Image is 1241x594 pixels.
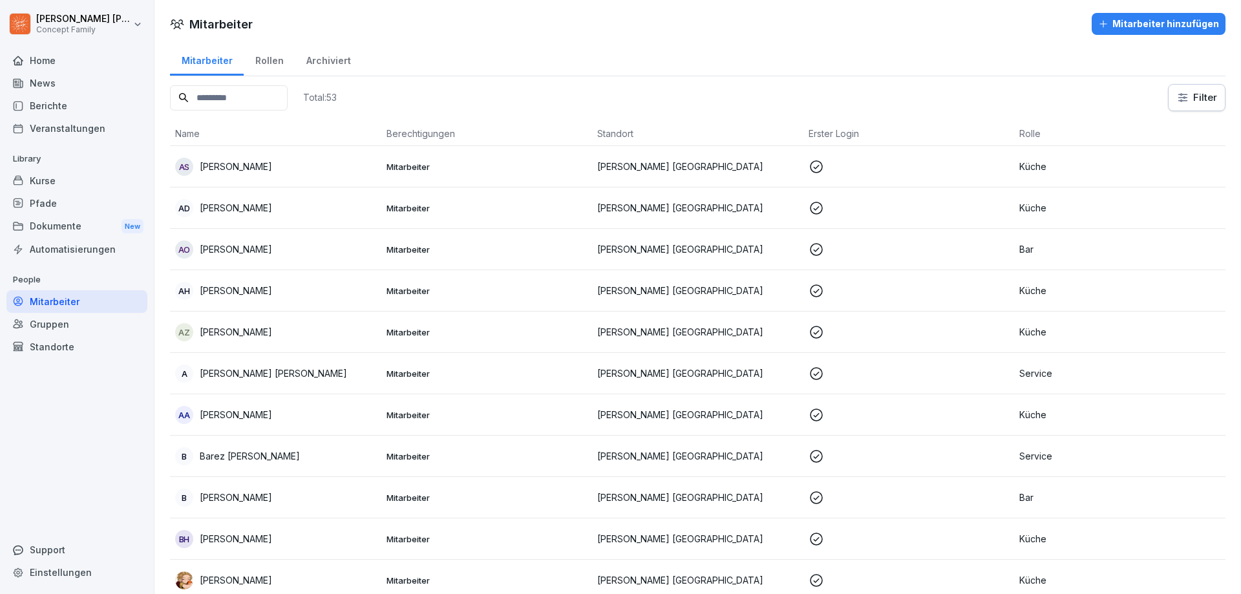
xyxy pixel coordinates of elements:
div: Support [6,538,147,561]
p: Küche [1019,408,1220,421]
p: Service [1019,366,1220,380]
p: [PERSON_NAME] [GEOGRAPHIC_DATA] [597,242,798,256]
div: AA [175,406,193,424]
button: Mitarbeiter hinzufügen [1092,13,1225,35]
div: Dokumente [6,215,147,239]
a: Veranstaltungen [6,117,147,140]
p: Mitarbeiter [387,326,588,338]
a: Home [6,49,147,72]
p: [PERSON_NAME] [PERSON_NAME] [36,14,131,25]
p: [PERSON_NAME] [GEOGRAPHIC_DATA] [597,325,798,339]
th: Berechtigungen [381,122,593,146]
p: Mitarbeiter [387,244,588,255]
a: Mitarbeiter [170,43,244,76]
p: [PERSON_NAME] [PERSON_NAME] [200,366,347,380]
a: Einstellungen [6,561,147,584]
div: BH [175,530,193,548]
a: Kurse [6,169,147,192]
p: Küche [1019,325,1220,339]
button: Filter [1169,85,1225,111]
p: [PERSON_NAME] [200,160,272,173]
p: Total: 53 [303,91,337,103]
div: A [175,365,193,383]
a: Pfade [6,192,147,215]
div: AO [175,240,193,259]
p: Bar [1019,242,1220,256]
a: Mitarbeiter [6,290,147,313]
p: [PERSON_NAME] [200,491,272,504]
th: Erster Login [803,122,1015,146]
p: [PERSON_NAME] [GEOGRAPHIC_DATA] [597,408,798,421]
p: Küche [1019,573,1220,587]
p: [PERSON_NAME] [200,573,272,587]
p: Küche [1019,532,1220,546]
th: Standort [592,122,803,146]
p: [PERSON_NAME] [200,408,272,421]
div: New [122,219,143,234]
p: Mitarbeiter [387,368,588,379]
div: Mitarbeiter hinzufügen [1098,17,1219,31]
p: [PERSON_NAME] [GEOGRAPHIC_DATA] [597,573,798,587]
p: Mitarbeiter [387,409,588,421]
div: Filter [1176,91,1217,104]
a: Archiviert [295,43,362,76]
p: [PERSON_NAME] [GEOGRAPHIC_DATA] [597,201,798,215]
p: Küche [1019,160,1220,173]
th: Name [170,122,381,146]
div: B [175,489,193,507]
p: Mitarbeiter [387,575,588,586]
a: Automatisierungen [6,238,147,260]
p: [PERSON_NAME] [200,201,272,215]
a: Berichte [6,94,147,117]
p: Bar [1019,491,1220,504]
p: Mitarbeiter [387,285,588,297]
p: Service [1019,449,1220,463]
div: B [175,447,193,465]
p: Küche [1019,201,1220,215]
p: [PERSON_NAME] [GEOGRAPHIC_DATA] [597,284,798,297]
p: Mitarbeiter [387,161,588,173]
div: AH [175,282,193,300]
p: [PERSON_NAME] [200,325,272,339]
th: Rolle [1014,122,1225,146]
img: gl91fgz8pjwqs931pqurrzcv.png [175,571,193,589]
div: AZ [175,323,193,341]
a: Gruppen [6,313,147,335]
div: AD [175,199,193,217]
p: [PERSON_NAME] [GEOGRAPHIC_DATA] [597,366,798,380]
p: [PERSON_NAME] [GEOGRAPHIC_DATA] [597,449,798,463]
a: Rollen [244,43,295,76]
p: Barez [PERSON_NAME] [200,449,300,463]
p: Küche [1019,284,1220,297]
p: Library [6,149,147,169]
p: Mitarbeiter [387,492,588,504]
p: [PERSON_NAME] [GEOGRAPHIC_DATA] [597,160,798,173]
a: News [6,72,147,94]
p: [PERSON_NAME] [200,532,272,546]
a: Standorte [6,335,147,358]
p: [PERSON_NAME] [GEOGRAPHIC_DATA] [597,532,798,546]
p: Mitarbeiter [387,451,588,462]
p: [PERSON_NAME] [200,284,272,297]
p: Mitarbeiter [387,533,588,545]
p: Concept Family [36,25,131,34]
p: [PERSON_NAME] [GEOGRAPHIC_DATA] [597,491,798,504]
div: AS [175,158,193,176]
h1: Mitarbeiter [189,16,253,33]
a: DokumenteNew [6,215,147,239]
p: [PERSON_NAME] [200,242,272,256]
